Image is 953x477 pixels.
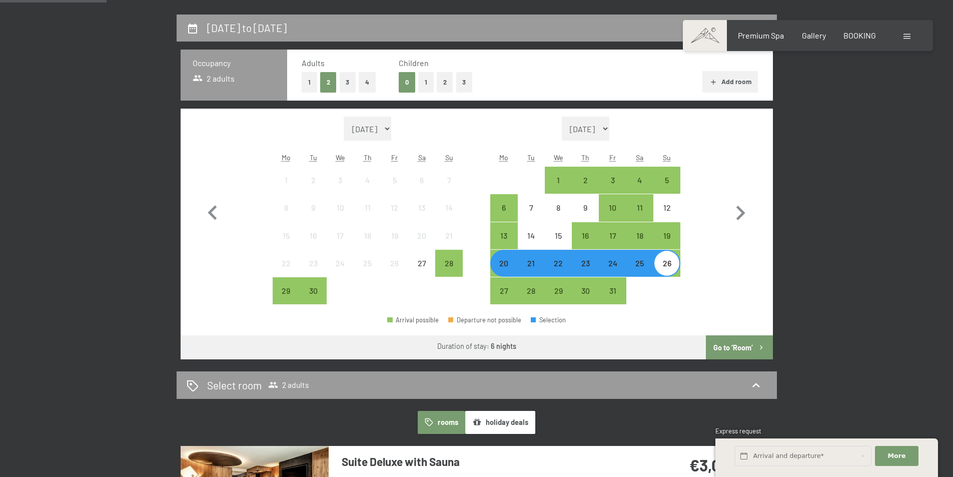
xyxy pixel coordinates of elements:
[465,411,535,434] button: holiday deals
[843,31,876,40] a: BOOKING
[653,250,680,277] div: Arrival possible
[381,194,408,221] div: Fri Sep 12 2025
[599,222,626,249] div: Arrival possible
[408,250,435,277] div: Sat Sep 27 2025
[545,167,572,194] div: Wed Oct 01 2025
[456,72,473,93] button: 3
[600,176,625,201] div: 3
[546,232,571,257] div: 15
[802,31,826,40] span: Gallery
[531,317,566,323] div: Selection
[572,222,599,249] div: Arrival possible
[355,204,380,229] div: 11
[340,72,356,93] button: 3
[490,250,517,277] div: Arrival possible
[600,232,625,257] div: 17
[336,153,345,162] abbr: Wednesday
[382,232,407,257] div: 19
[627,259,652,284] div: 25
[207,22,287,34] h2: [DATE] to [DATE]
[207,378,262,392] h2: Select room
[599,222,626,249] div: Fri Oct 17 2025
[626,222,653,249] div: Arrival possible
[599,250,626,277] div: Arrival possible
[888,451,906,460] span: More
[490,277,517,304] div: Arrival possible
[300,250,327,277] div: Arrival not possible
[300,222,327,249] div: Tue Sep 16 2025
[354,194,381,221] div: Arrival not possible
[320,72,337,93] button: 2
[600,259,625,284] div: 24
[418,153,426,162] abbr: Saturday
[545,277,572,304] div: Wed Oct 29 2025
[715,427,761,435] span: Express request
[518,250,545,277] div: Tue Oct 21 2025
[545,277,572,304] div: Arrival possible
[273,194,300,221] div: Arrival not possible
[273,277,300,304] div: Arrival possible
[437,72,453,93] button: 2
[491,232,516,257] div: 13
[354,194,381,221] div: Thu Sep 11 2025
[626,167,653,194] div: Sat Oct 04 2025
[546,176,571,201] div: 1
[545,222,572,249] div: Wed Oct 15 2025
[572,250,599,277] div: Arrival possible
[300,167,327,194] div: Arrival not possible
[408,194,435,221] div: Sat Sep 13 2025
[381,222,408,249] div: Arrival not possible
[381,250,408,277] div: Arrival not possible
[545,194,572,221] div: Wed Oct 08 2025
[381,222,408,249] div: Fri Sep 19 2025
[300,250,327,277] div: Tue Sep 23 2025
[490,277,517,304] div: Mon Oct 27 2025
[409,176,434,201] div: 6
[490,222,517,249] div: Mon Oct 13 2025
[436,176,461,201] div: 7
[354,167,381,194] div: Thu Sep 04 2025
[300,222,327,249] div: Arrival not possible
[273,222,300,249] div: Mon Sep 15 2025
[436,232,461,257] div: 21
[445,153,453,162] abbr: Sunday
[354,222,381,249] div: Arrival not possible
[435,194,462,221] div: Arrival not possible
[273,250,300,277] div: Mon Sep 22 2025
[328,232,353,257] div: 17
[355,232,380,257] div: 18
[572,277,599,304] div: Arrival possible
[302,58,325,68] span: Adults
[436,259,461,284] div: 28
[545,167,572,194] div: Arrival possible
[408,222,435,249] div: Sat Sep 20 2025
[599,250,626,277] div: Fri Oct 24 2025
[490,250,517,277] div: Mon Oct 20 2025
[328,176,353,201] div: 3
[627,204,652,229] div: 11
[573,259,598,284] div: 23
[653,222,680,249] div: Arrival possible
[435,167,462,194] div: Arrival not possible
[573,176,598,201] div: 2
[654,204,679,229] div: 12
[274,176,299,201] div: 1
[663,153,671,162] abbr: Sunday
[599,167,626,194] div: Fri Oct 03 2025
[273,250,300,277] div: Arrival not possible
[518,194,545,221] div: Arrival not possible
[546,259,571,284] div: 22
[193,73,235,84] span: 2 adults
[301,259,326,284] div: 23
[491,287,516,312] div: 27
[572,250,599,277] div: Thu Oct 23 2025
[359,72,376,93] button: 4
[654,232,679,257] div: 19
[391,153,398,162] abbr: Friday
[599,194,626,221] div: Fri Oct 10 2025
[354,222,381,249] div: Thu Sep 18 2025
[274,259,299,284] div: 22
[599,277,626,304] div: Arrival possible
[653,250,680,277] div: Sun Oct 26 2025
